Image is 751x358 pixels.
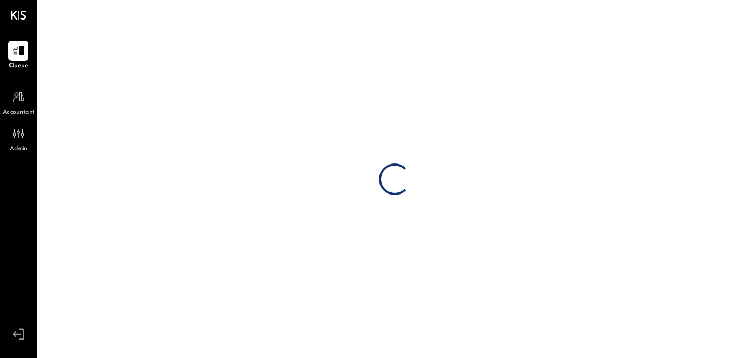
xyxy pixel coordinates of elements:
[1,41,36,71] a: Queue
[1,87,36,118] a: Accountant
[1,123,36,154] a: Admin
[9,144,27,154] span: Admin
[9,62,28,71] span: Queue
[3,108,35,118] span: Accountant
